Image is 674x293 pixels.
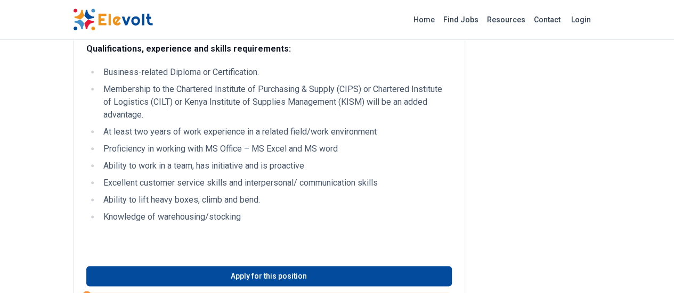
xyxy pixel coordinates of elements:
li: Membership to the Chartered Institute of Purchasing & Supply (CIPS) or Chartered Institute of Log... [100,83,452,121]
iframe: Chat Widget [621,242,674,293]
a: Login [565,9,597,30]
li: Ability to lift heavy boxes, climb and bend. [100,194,452,206]
strong: Qualifications, experience and skills requirements: [86,44,291,54]
li: Knowledge of warehousing/stocking [100,211,452,223]
li: At least two years of work experience in a related field/work environment [100,125,452,138]
a: Resources [483,11,530,28]
li: Proficiency in working with MS Office – MS Excel and MS word [100,143,452,155]
a: Apply for this position [86,266,452,286]
a: Find Jobs [439,11,483,28]
img: Elevolt [73,9,153,31]
li: Business-related Diploma or Certification. [100,66,452,79]
li: Excellent customer service skills and interpersonal/ communication skills [100,177,452,189]
a: Contact [530,11,565,28]
a: Home [409,11,439,28]
li: Ability to work in a team, has initiative and is proactive [100,160,452,172]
